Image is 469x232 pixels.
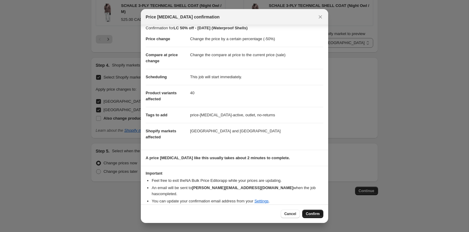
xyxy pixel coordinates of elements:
span: Shopify markets affected [146,129,176,139]
p: Confirmation for [146,25,323,31]
button: Close [316,13,325,21]
dd: Change the price by a certain percentage (-50%) [190,31,323,47]
dd: [GEOGRAPHIC_DATA] and [GEOGRAPHIC_DATA] [190,123,323,139]
a: Settings [254,199,269,203]
dd: This job will start immediately. [190,69,323,85]
b: A price [MEDICAL_DATA] like this usually takes about 2 minutes to complete. [146,156,290,160]
span: Scheduling [146,75,167,79]
span: Confirm [306,211,320,216]
button: Confirm [302,210,323,218]
dd: price-[MEDICAL_DATA]-active, outlet, no-returns [190,107,323,123]
dd: Change the compare at price to the current price (sale) [190,47,323,63]
button: Cancel [281,210,300,218]
b: LC 50% off - [DATE] (Waterproof Shells) [173,26,247,30]
span: Tags to add [146,113,167,117]
li: Feel free to exit the NA Bulk Price Editor app while your prices are updating. [152,178,323,184]
span: Compare at price change [146,53,178,63]
li: An email will be sent to when the job has completed . [152,185,323,197]
dd: 40 [190,85,323,101]
li: You can update your confirmation email address from your . [152,198,323,204]
span: Price [MEDICAL_DATA] confirmation [146,14,220,20]
span: Price change [146,37,170,41]
b: [PERSON_NAME][EMAIL_ADDRESS][DOMAIN_NAME] [192,185,293,190]
span: Product variants affected [146,91,177,101]
h3: Important [146,171,323,176]
span: Cancel [284,211,296,216]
